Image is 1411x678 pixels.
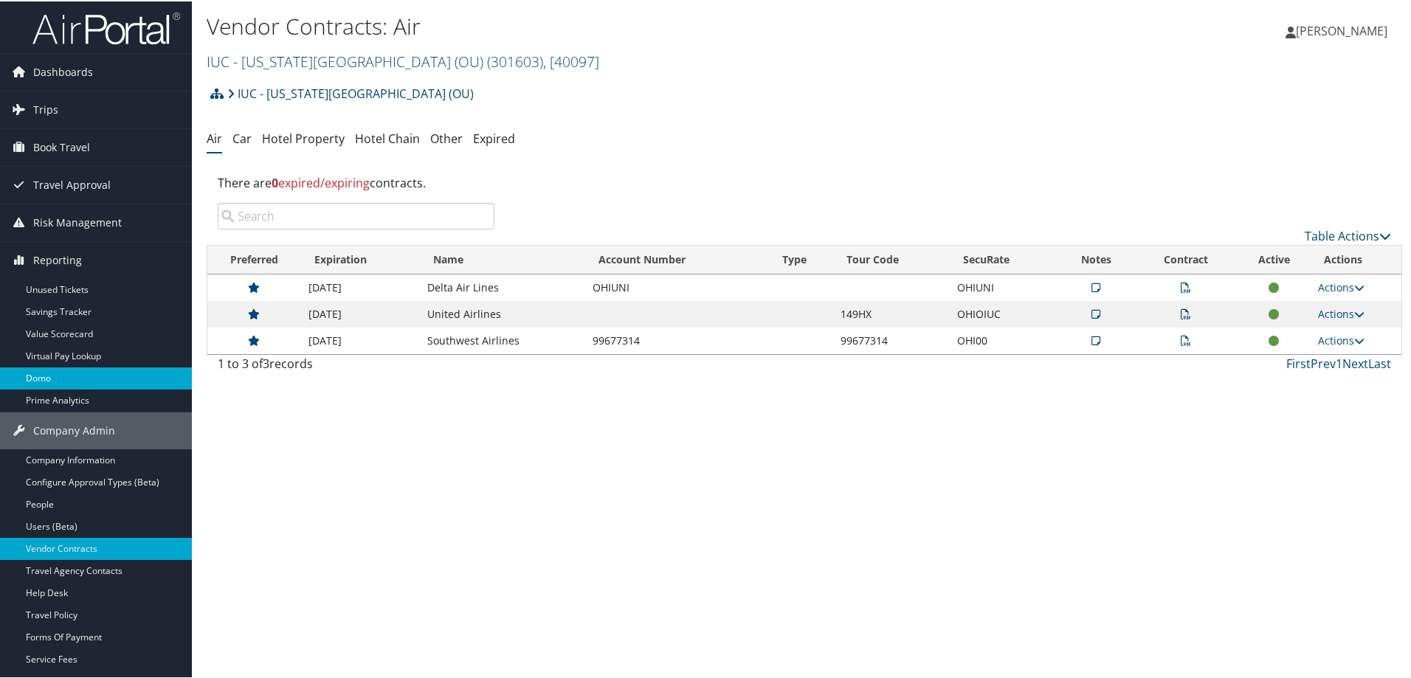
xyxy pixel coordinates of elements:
[218,353,494,378] div: 1 to 3 of records
[1318,332,1365,346] a: Actions
[301,244,421,273] th: Expiration: activate to sort column descending
[1286,354,1311,370] a: First
[833,326,950,353] td: 99677314
[33,90,58,127] span: Trips
[585,244,770,273] th: Account Number: activate to sort column ascending
[272,173,278,190] strong: 0
[32,10,180,44] img: airportal-logo.png
[33,203,122,240] span: Risk Management
[833,244,950,273] th: Tour Code: activate to sort column ascending
[207,244,301,273] th: Preferred: activate to sort column ascending
[950,244,1058,273] th: SecuRate: activate to sort column ascending
[1238,244,1311,273] th: Active: activate to sort column ascending
[207,10,1004,41] h1: Vendor Contracts: Air
[355,129,420,145] a: Hotel Chain
[950,273,1058,300] td: OHIUNI
[272,173,370,190] span: expired/expiring
[420,273,584,300] td: Delta Air Lines
[262,129,345,145] a: Hotel Property
[1296,21,1387,38] span: [PERSON_NAME]
[585,273,770,300] td: OHIUNI
[1342,354,1368,370] a: Next
[420,300,584,326] td: United Airlines
[1134,244,1237,273] th: Contract: activate to sort column ascending
[33,165,111,202] span: Travel Approval
[543,50,599,70] span: , [ 40097 ]
[218,201,494,228] input: Search
[301,273,421,300] td: [DATE]
[1336,354,1342,370] a: 1
[1318,279,1365,293] a: Actions
[420,244,584,273] th: Name: activate to sort column ascending
[1311,354,1336,370] a: Prev
[33,128,90,165] span: Book Travel
[585,326,770,353] td: 99677314
[301,300,421,326] td: [DATE]
[1305,226,1391,243] a: Table Actions
[1311,244,1401,273] th: Actions
[33,411,115,448] span: Company Admin
[769,244,833,273] th: Type: activate to sort column ascending
[207,129,222,145] a: Air
[1368,354,1391,370] a: Last
[301,326,421,353] td: [DATE]
[950,300,1058,326] td: OHIOIUC
[227,77,474,107] a: IUC - [US_STATE][GEOGRAPHIC_DATA] (OU)
[1318,305,1365,319] a: Actions
[1286,7,1402,52] a: [PERSON_NAME]
[263,354,269,370] span: 3
[833,300,950,326] td: 149HX
[473,129,515,145] a: Expired
[33,52,93,89] span: Dashboards
[420,326,584,353] td: Southwest Airlines
[232,129,252,145] a: Car
[207,162,1402,201] div: There are contracts.
[430,129,463,145] a: Other
[487,50,543,70] span: ( 301603 )
[207,50,599,70] a: IUC - [US_STATE][GEOGRAPHIC_DATA] (OU)
[950,326,1058,353] td: OHI00
[1058,244,1134,273] th: Notes: activate to sort column ascending
[33,241,82,277] span: Reporting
